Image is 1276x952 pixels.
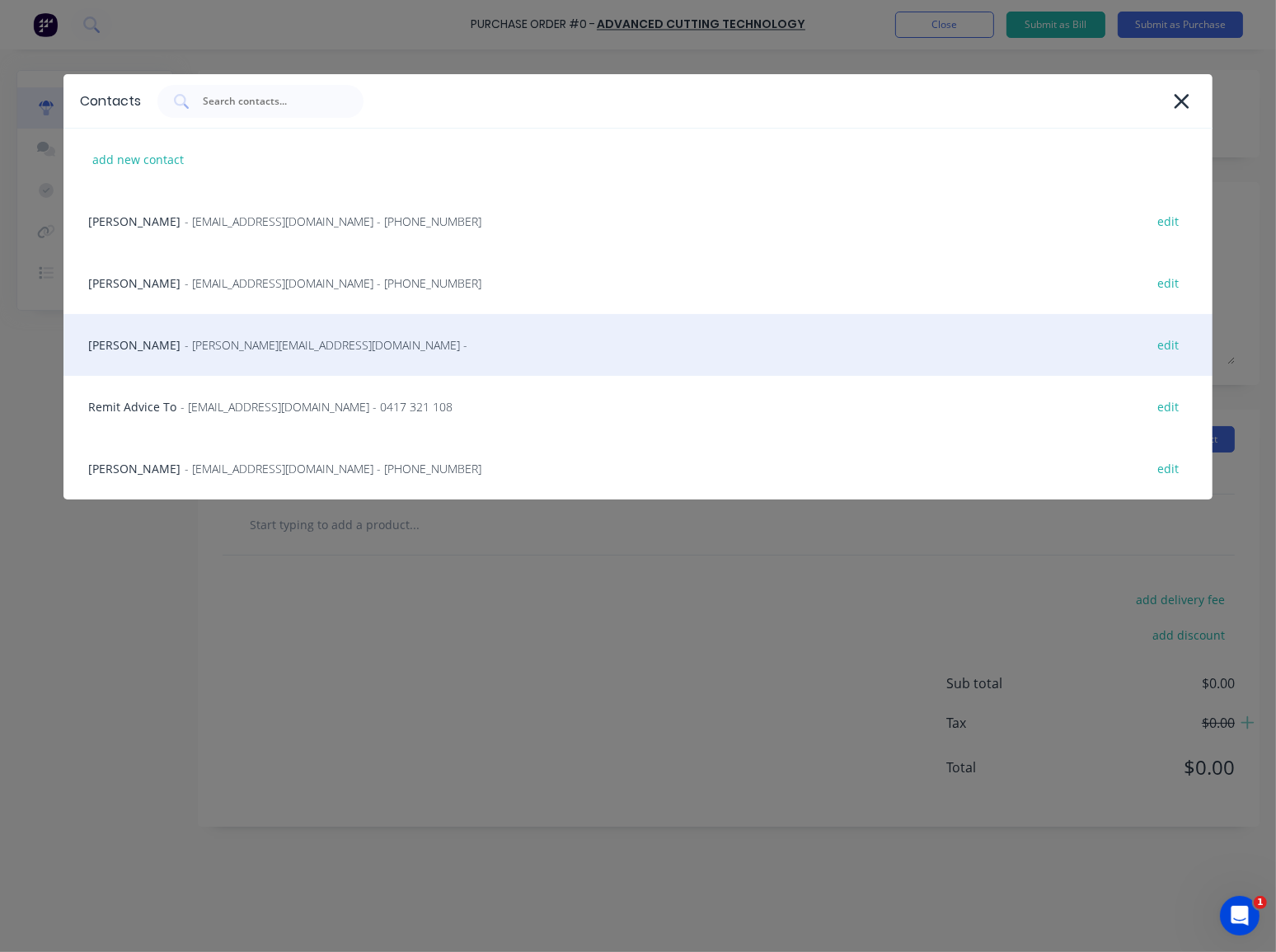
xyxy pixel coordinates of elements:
div: Contacts [80,91,141,111]
div: [PERSON_NAME] [63,252,1212,314]
div: Remit Advice To [63,376,1212,438]
div: edit [1150,394,1188,420]
div: [PERSON_NAME] [63,314,1212,376]
iframe: Intercom live chat [1220,896,1260,936]
span: 1 [1254,896,1267,909]
span: - [EMAIL_ADDRESS][DOMAIN_NAME] - [PHONE_NUMBER] [185,213,481,230]
div: edit [1150,270,1188,296]
span: - [PERSON_NAME][EMAIL_ADDRESS][DOMAIN_NAME] - [185,336,467,354]
div: edit [1150,332,1188,358]
div: [PERSON_NAME] [63,190,1212,252]
div: add new contact [84,147,192,172]
div: edit [1150,209,1188,234]
div: edit [1150,456,1188,481]
input: Search contacts... [201,93,338,110]
span: - [EMAIL_ADDRESS][DOMAIN_NAME] - [PHONE_NUMBER] [185,274,481,292]
span: - [EMAIL_ADDRESS][DOMAIN_NAME] - 0417 321 108 [181,398,453,415]
div: [PERSON_NAME] [63,438,1212,499]
span: - [EMAIL_ADDRESS][DOMAIN_NAME] - [PHONE_NUMBER] [185,460,481,477]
